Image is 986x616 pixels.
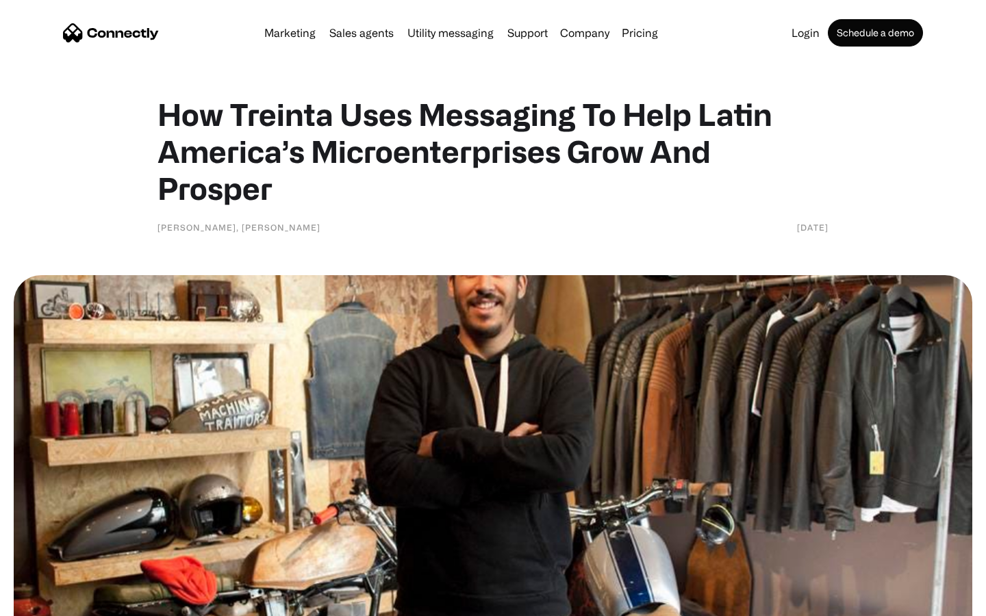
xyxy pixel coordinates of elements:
a: Schedule a demo [828,19,923,47]
div: [DATE] [797,220,829,234]
a: Sales agents [324,27,399,38]
div: Company [560,23,609,42]
a: Pricing [616,27,663,38]
h1: How Treinta Uses Messaging To Help Latin America’s Microenterprises Grow And Prosper [157,96,829,207]
div: [PERSON_NAME], [PERSON_NAME] [157,220,320,234]
ul: Language list [27,592,82,611]
aside: Language selected: English [14,592,82,611]
a: Support [502,27,553,38]
a: Utility messaging [402,27,499,38]
a: Login [786,27,825,38]
a: Marketing [259,27,321,38]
